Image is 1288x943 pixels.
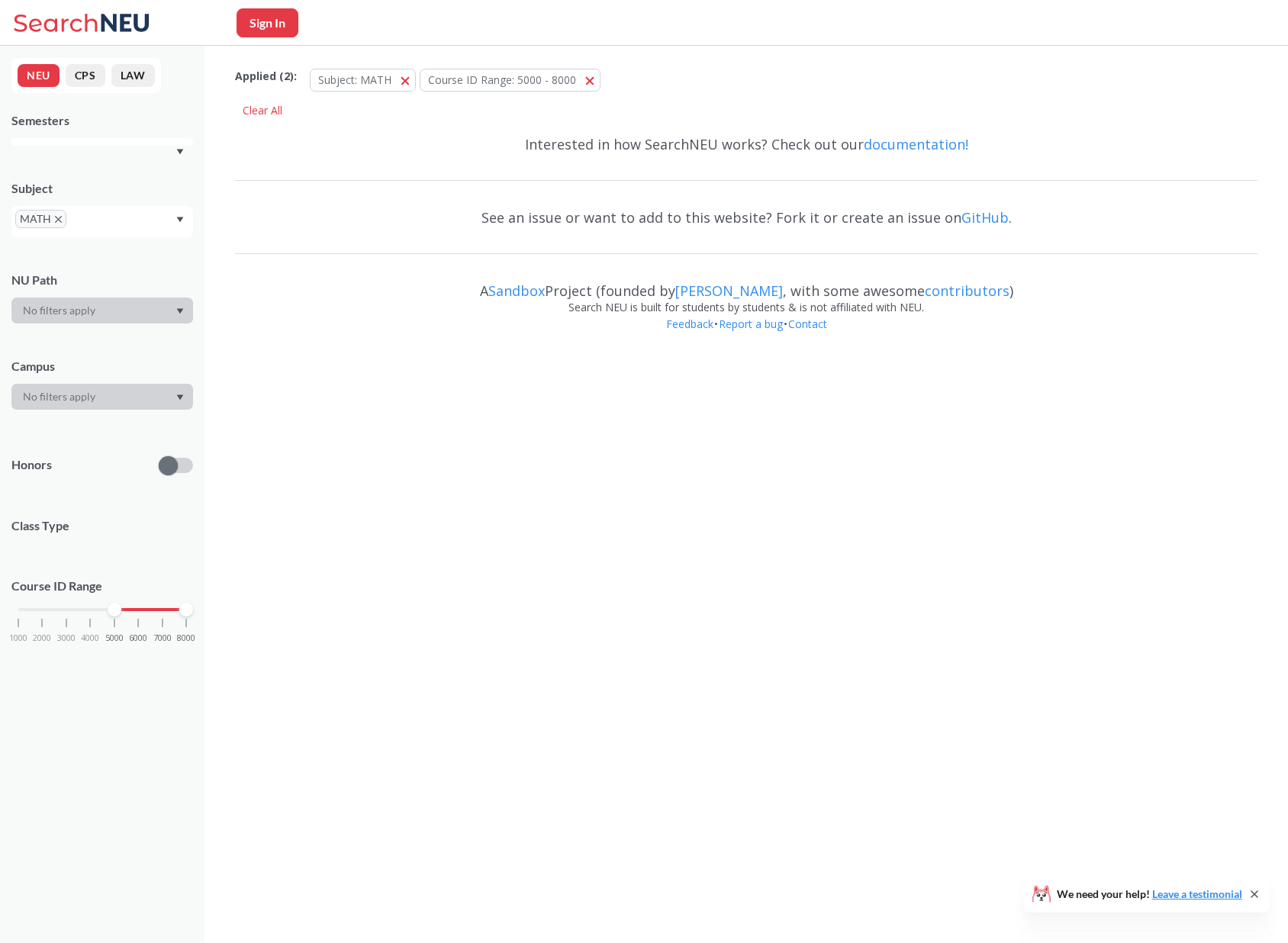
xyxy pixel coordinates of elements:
[665,317,714,331] a: Feedback
[235,99,290,122] div: Clear All
[235,316,1257,356] div: • •
[310,69,416,92] button: Subject: MATH
[11,180,193,197] div: Subject
[420,69,601,92] button: Course ID Range: 5000 - 8000
[176,149,184,155] svg: Dropdown arrow
[11,112,193,129] div: Semesters
[787,317,828,331] a: Contact
[111,64,155,87] button: LAW
[11,517,193,534] span: Class Type
[11,298,193,323] div: Dropdown arrow
[176,217,184,223] svg: Dropdown arrow
[176,394,184,401] svg: Dropdown arrow
[176,308,184,314] svg: Dropdown arrow
[81,634,99,642] span: 4000
[1057,889,1242,900] span: We need your help!
[55,216,62,223] svg: X to remove pill
[11,272,193,288] div: NU Path
[18,64,60,87] button: NEU
[129,634,147,642] span: 6000
[11,456,52,474] p: Honors
[864,135,968,153] a: documentation!
[961,208,1009,227] a: GitHub
[235,195,1257,240] div: See an issue or want to add to this website? Fork it or create an issue on .
[237,8,298,37] button: Sign In
[925,282,1009,300] a: contributors
[153,634,172,642] span: 7000
[33,634,51,642] span: 2000
[235,299,1257,316] div: Search NEU is built for students by students & is not affiliated with NEU.
[718,317,784,331] a: Report a bug
[428,72,576,87] span: Course ID Range: 5000 - 8000
[488,282,545,300] a: Sandbox
[9,634,27,642] span: 1000
[318,72,391,87] span: Subject: MATH
[11,206,193,237] div: MATHX to remove pillDropdown arrow
[66,64,105,87] button: CPS
[177,634,195,642] span: 8000
[57,634,76,642] span: 3000
[1152,887,1242,900] a: Leave a testimonial
[15,210,66,228] span: MATHX to remove pill
[235,269,1257,299] div: A Project (founded by , with some awesome )
[105,634,124,642] span: 5000
[235,122,1257,166] div: Interested in how SearchNEU works? Check out our
[11,358,193,375] div: Campus
[675,282,783,300] a: [PERSON_NAME]
[11,384,193,410] div: Dropdown arrow
[11,578,193,595] p: Course ID Range
[235,68,297,85] span: Applied ( 2 ):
